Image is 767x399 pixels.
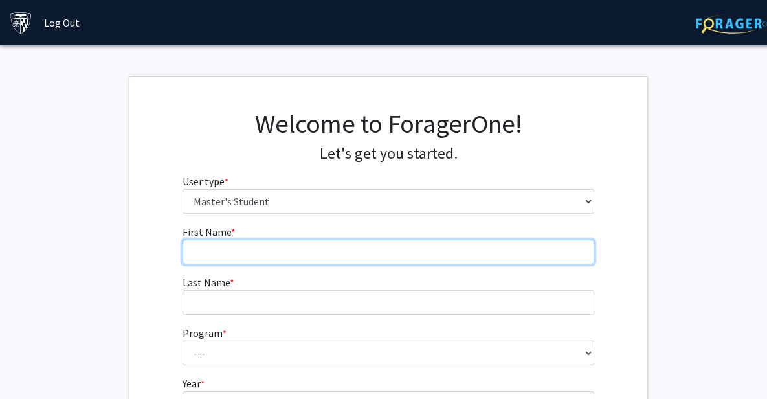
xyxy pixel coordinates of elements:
[10,341,55,389] iframe: Chat
[183,144,595,163] h4: Let's get you started.
[183,174,228,189] label: User type
[183,376,205,391] label: Year
[10,12,32,34] img: Johns Hopkins University Logo
[183,225,231,238] span: First Name
[183,276,230,289] span: Last Name
[183,108,595,139] h1: Welcome to ForagerOne!
[183,325,227,341] label: Program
